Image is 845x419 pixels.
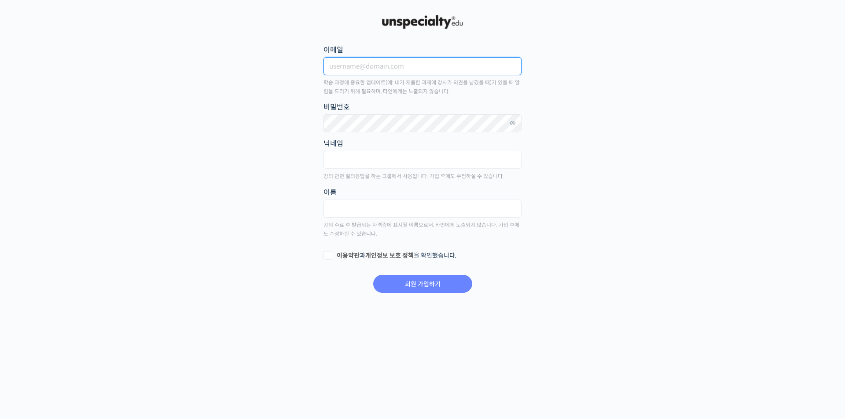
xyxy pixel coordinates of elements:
[323,78,522,96] p: 학습 과정에 중요한 업데이트(예: 내가 제출한 과제에 강사가 의견을 남겼을 때)가 있을 때 알림을 드리기 위해 필요하며, 타인에게는 노출되지 않습니다.
[28,292,33,299] span: 홈
[337,251,360,259] a: 이용약관
[323,57,522,75] input: username@domain.com
[323,221,522,239] p: 강의 수료 후 발급되는 자격증에 표시될 이름으로서, 타인에게 노출되지 않습니다. 가입 후에도 수정하실 수 있습니다.
[323,172,522,181] p: 강의 관련 질의응답을 하는 그룹에서 사용됩니다. 가입 후에도 수정하실 수 있습니다.
[373,275,472,293] input: 회원 가입하기
[323,186,337,198] legend: 이름
[323,101,522,113] label: 비밀번호
[136,292,147,299] span: 설정
[323,44,522,56] label: 이메일
[114,279,169,301] a: 설정
[81,292,91,299] span: 대화
[58,279,114,301] a: 대화
[3,279,58,301] a: 홈
[365,251,414,259] a: 개인정보 보호 정책
[323,138,343,149] legend: 닉네임
[323,251,522,260] label: 과 을 확인했습니다.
